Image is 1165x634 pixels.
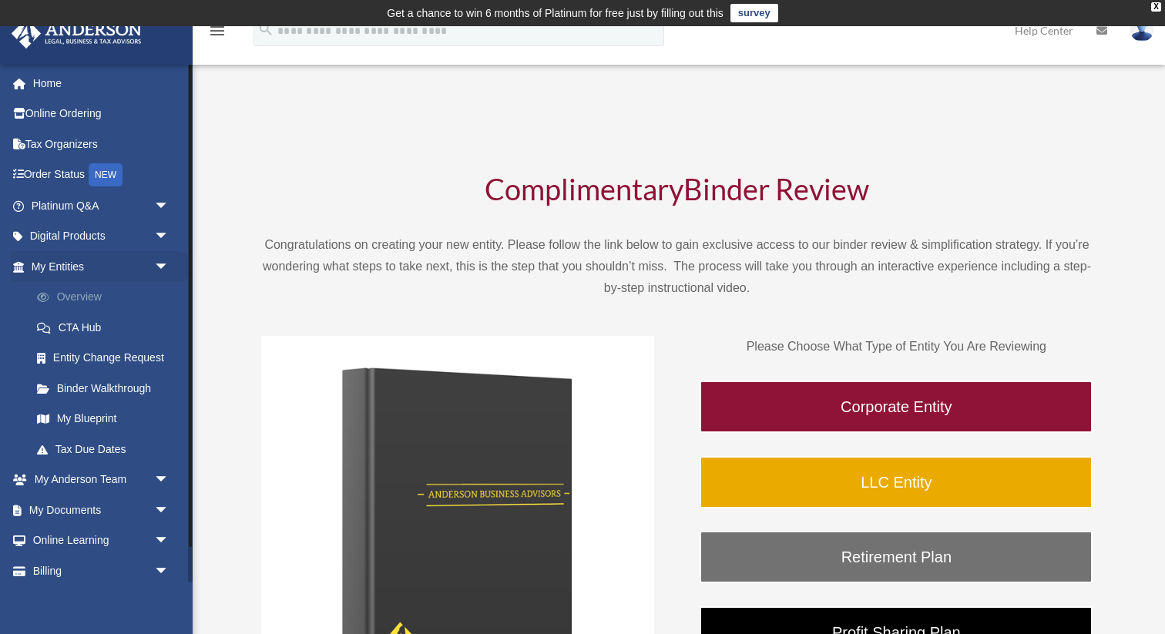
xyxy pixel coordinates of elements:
[730,4,778,22] a: survey
[485,171,683,206] span: Complimentary
[154,525,185,557] span: arrow_drop_down
[261,234,1093,299] p: Congratulations on creating your new entity. Please follow the link below to gain exclusive acces...
[700,456,1093,508] a: LLC Entity
[700,531,1093,583] a: Retirement Plan
[154,495,185,526] span: arrow_drop_down
[11,221,193,252] a: Digital Productsarrow_drop_down
[208,22,227,40] i: menu
[22,404,193,434] a: My Blueprint
[154,190,185,222] span: arrow_drop_down
[154,251,185,283] span: arrow_drop_down
[22,434,193,465] a: Tax Due Dates
[1130,19,1153,42] img: User Pic
[11,99,193,129] a: Online Ordering
[22,312,193,343] a: CTA Hub
[154,555,185,587] span: arrow_drop_down
[257,21,274,38] i: search
[11,525,193,556] a: Online Learningarrow_drop_down
[700,336,1093,357] p: Please Choose What Type of Entity You Are Reviewing
[7,18,146,49] img: Anderson Advisors Platinum Portal
[11,68,193,99] a: Home
[11,159,193,191] a: Order StatusNEW
[11,555,193,586] a: Billingarrow_drop_down
[11,495,193,525] a: My Documentsarrow_drop_down
[1151,2,1161,12] div: close
[22,373,185,404] a: Binder Walkthrough
[89,163,123,186] div: NEW
[11,465,193,495] a: My Anderson Teamarrow_drop_down
[22,343,193,374] a: Entity Change Request
[11,129,193,159] a: Tax Organizers
[154,221,185,253] span: arrow_drop_down
[208,27,227,40] a: menu
[11,190,193,221] a: Platinum Q&Aarrow_drop_down
[683,171,869,206] span: Binder Review
[154,465,185,496] span: arrow_drop_down
[11,251,193,282] a: My Entitiesarrow_drop_down
[22,282,193,313] a: Overview
[387,4,724,22] div: Get a chance to win 6 months of Platinum for free just by filling out this
[700,381,1093,433] a: Corporate Entity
